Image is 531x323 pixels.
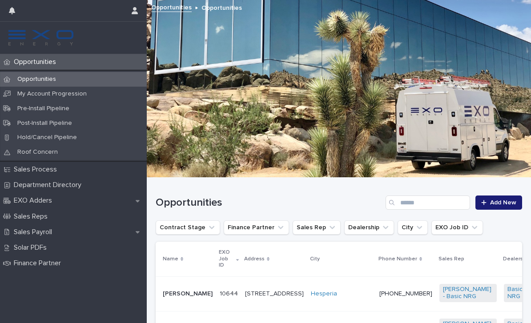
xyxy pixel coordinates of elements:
p: Sales Rep [438,254,464,264]
p: 10644 [220,288,240,298]
h1: Opportunities [156,196,382,209]
p: Dealership [503,254,531,264]
p: [PERSON_NAME] [163,290,213,298]
img: FKS5r6ZBThi8E5hshIGi [7,29,75,47]
p: Sales Process [10,165,64,174]
button: City [398,220,428,235]
p: My Account Progression [10,90,94,98]
a: [PHONE_NUMBER] [379,291,432,297]
p: Solar PDFs [10,243,54,252]
p: Phone Number [378,254,417,264]
p: City [310,254,320,264]
button: Finance Partner [224,220,289,235]
p: Opportunities [10,76,63,83]
button: Dealership [344,220,394,235]
a: Hesperia [311,290,337,298]
button: Contract Stage [156,220,220,235]
a: Basic NRG [507,286,526,301]
p: Address [244,254,265,264]
a: Add New [475,195,522,210]
p: Name [163,254,178,264]
p: Hold/Cancel Pipeline [10,134,84,141]
p: Sales Reps [10,212,55,221]
button: Sales Rep [293,220,341,235]
p: Department Directory [10,181,88,189]
p: EXO Job ID [219,247,234,270]
p: Sales Payroll [10,228,59,236]
span: Add New [490,199,516,206]
button: EXO Job ID [431,220,483,235]
p: Post-Install Pipeline [10,120,79,127]
p: [STREET_ADDRESS] [245,290,304,298]
p: Opportunities [10,58,63,66]
a: [PERSON_NAME] - Basic NRG [443,286,493,301]
p: Finance Partner [10,259,68,267]
p: Pre-Install Pipeline [10,105,76,112]
p: EXO Adders [10,196,59,205]
p: Opportunities [201,2,242,12]
p: Roof Concern [10,148,65,156]
a: Opportunities [151,2,192,12]
input: Search [386,195,470,210]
